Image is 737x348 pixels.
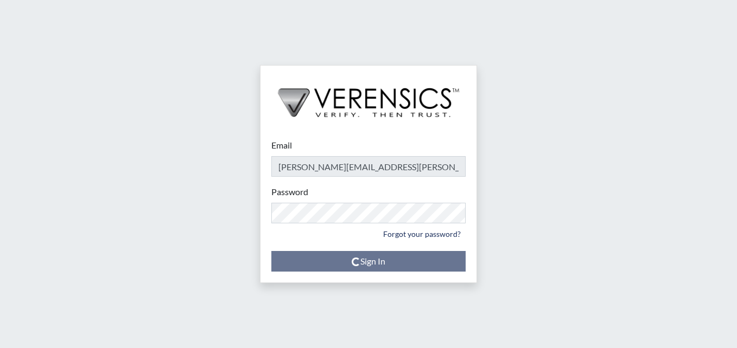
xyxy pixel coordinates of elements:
[271,185,308,198] label: Password
[378,225,466,242] a: Forgot your password?
[261,66,476,128] img: logo-wide-black.2aad4157.png
[271,251,466,272] button: Sign In
[271,156,466,177] input: Email
[271,139,292,152] label: Email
